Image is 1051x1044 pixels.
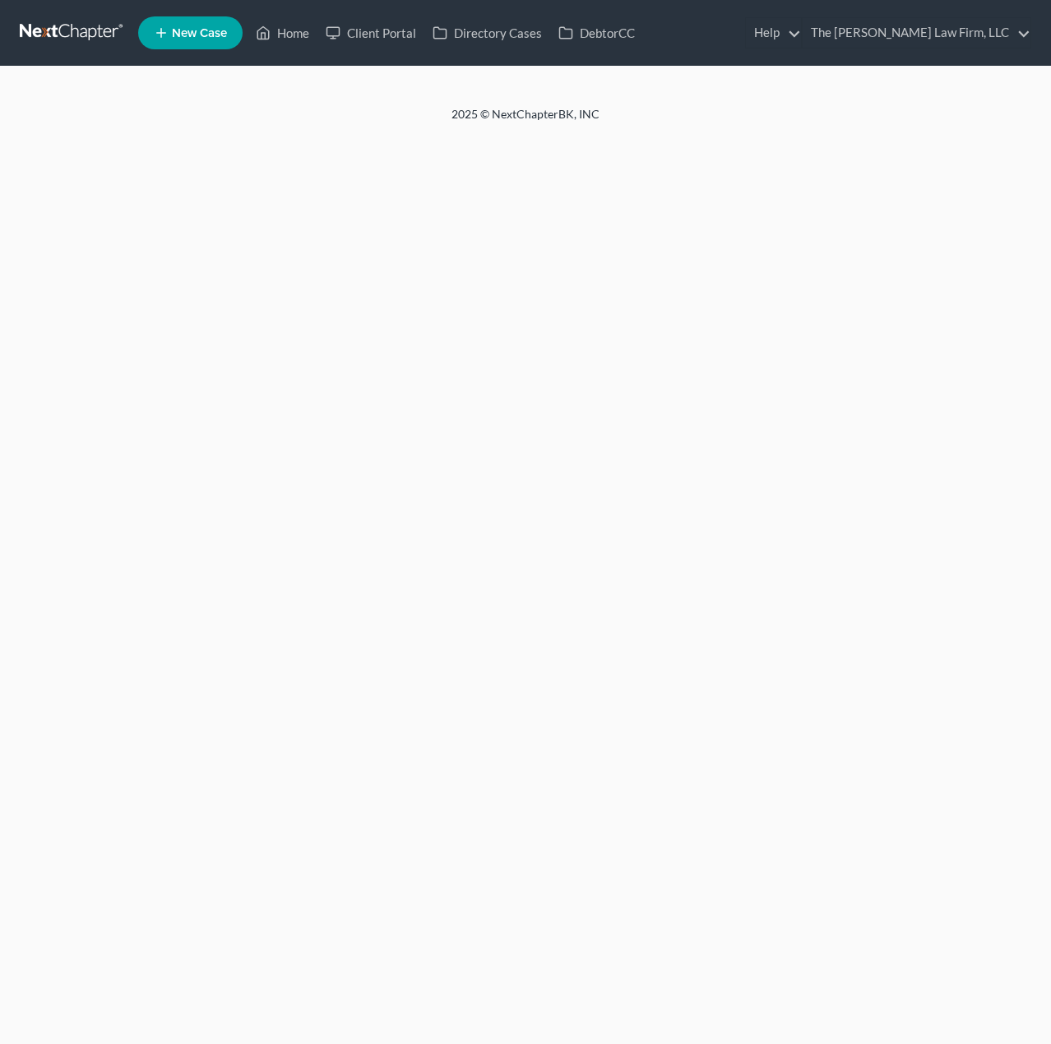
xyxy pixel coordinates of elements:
a: Home [248,18,317,48]
div: 2025 © NextChapterBK, INC [57,106,994,136]
a: The [PERSON_NAME] Law Firm, LLC [803,18,1030,48]
a: DebtorCC [550,18,643,48]
a: Client Portal [317,18,424,48]
a: Help [746,18,801,48]
new-legal-case-button: New Case [138,16,243,49]
a: Directory Cases [424,18,550,48]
